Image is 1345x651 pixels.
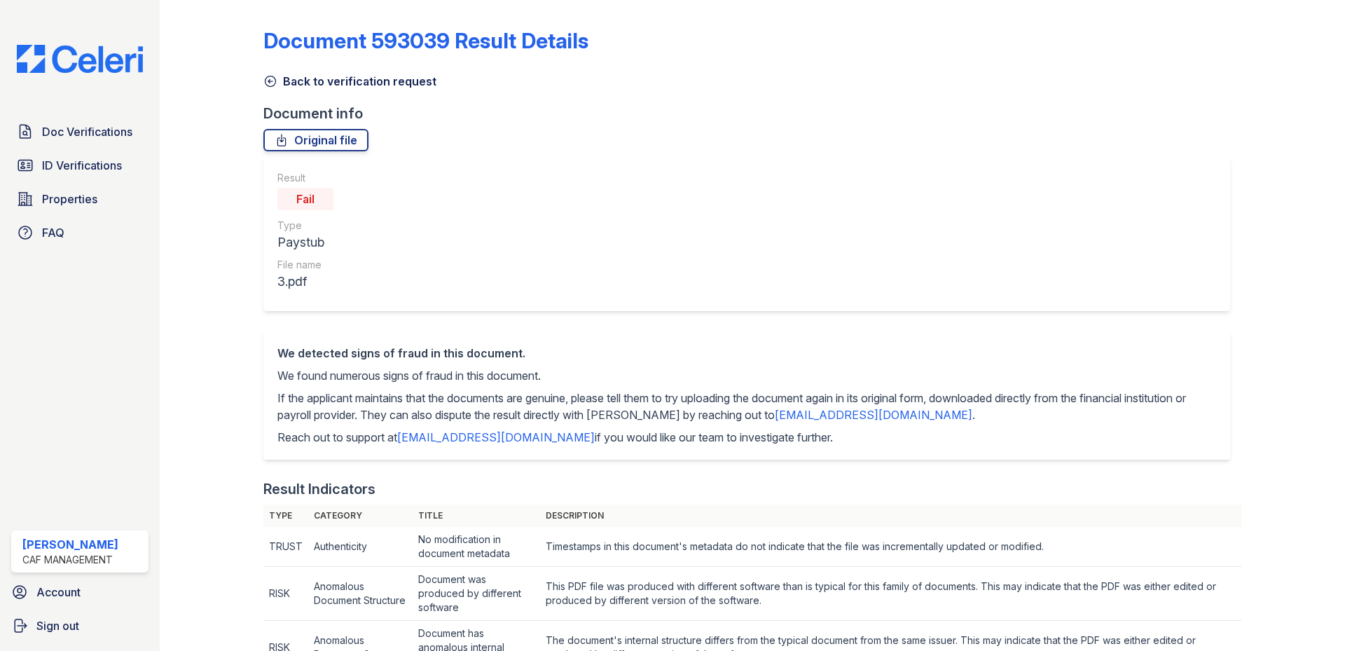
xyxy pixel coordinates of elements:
a: Account [6,578,154,606]
td: Timestamps in this document's metadata do not indicate that the file was incrementally updated or... [540,527,1241,567]
a: ID Verifications [11,151,149,179]
div: Document info [263,104,1241,123]
th: Type [263,505,308,527]
div: [PERSON_NAME] [22,536,118,553]
td: Document was produced by different software [413,567,540,621]
td: TRUST [263,527,308,567]
td: No modification in document metadata [413,527,540,567]
div: CAF Management [22,553,118,567]
div: Fail [277,188,333,210]
p: Reach out to support at if you would like our team to investigate further. [277,429,1216,446]
a: Original file [263,129,368,151]
div: Result [277,171,333,185]
a: FAQ [11,219,149,247]
p: We found numerous signs of fraud in this document. [277,367,1216,384]
span: Account [36,584,81,601]
td: Anomalous Document Structure [308,567,413,621]
a: [EMAIL_ADDRESS][DOMAIN_NAME] [775,408,972,422]
a: Back to verification request [263,73,436,90]
a: Properties [11,185,149,213]
a: [EMAIL_ADDRESS][DOMAIN_NAME] [397,430,595,444]
div: We detected signs of fraud in this document. [277,345,1216,362]
a: Doc Verifications [11,118,149,146]
a: Document 593039 Result Details [263,28,588,53]
span: . [972,408,975,422]
th: Category [308,505,413,527]
a: Sign out [6,612,154,640]
span: Properties [42,191,97,207]
span: Doc Verifications [42,123,132,140]
span: Sign out [36,617,79,634]
th: Title [413,505,540,527]
p: If the applicant maintains that the documents are genuine, please tell them to try uploading the ... [277,390,1216,423]
img: CE_Logo_Blue-a8612792a0a2168367f1c8372b55b34899dd931a85d93a1a3d3e32e68fde9ad4.png [6,45,154,73]
div: 3.pdf [277,272,333,292]
div: Paystub [277,233,333,252]
td: Authenticity [308,527,413,567]
th: Description [540,505,1241,527]
td: This PDF file was produced with different software than is typical for this family of documents. ... [540,567,1241,621]
span: ID Verifications [42,157,122,174]
div: Type [277,219,333,233]
td: RISK [263,567,308,621]
span: FAQ [42,224,64,241]
div: Result Indicators [263,479,375,499]
div: File name [277,258,333,272]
